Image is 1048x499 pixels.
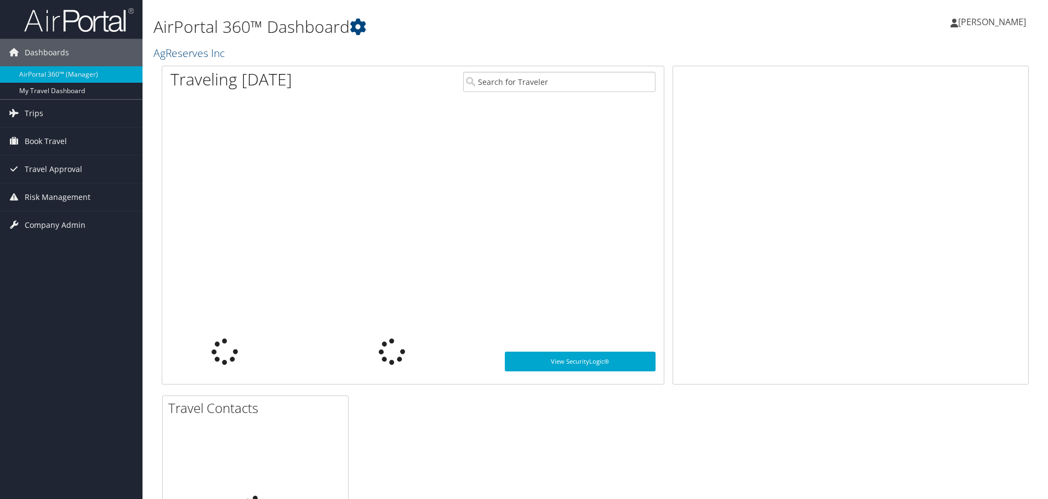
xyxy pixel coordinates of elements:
[25,211,86,239] span: Company Admin
[153,15,743,38] h1: AirPortal 360™ Dashboard
[505,352,656,371] a: View SecurityLogic®
[170,68,292,91] h1: Traveling [DATE]
[958,16,1026,28] span: [PERSON_NAME]
[25,183,90,211] span: Risk Management
[25,128,67,155] span: Book Travel
[25,39,69,66] span: Dashboards
[168,399,348,417] h2: Travel Contacts
[24,7,134,33] img: airportal-logo.png
[950,5,1037,38] a: [PERSON_NAME]
[25,100,43,127] span: Trips
[25,156,82,183] span: Travel Approval
[153,45,227,60] a: AgReserves Inc
[463,72,656,92] input: Search for Traveler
